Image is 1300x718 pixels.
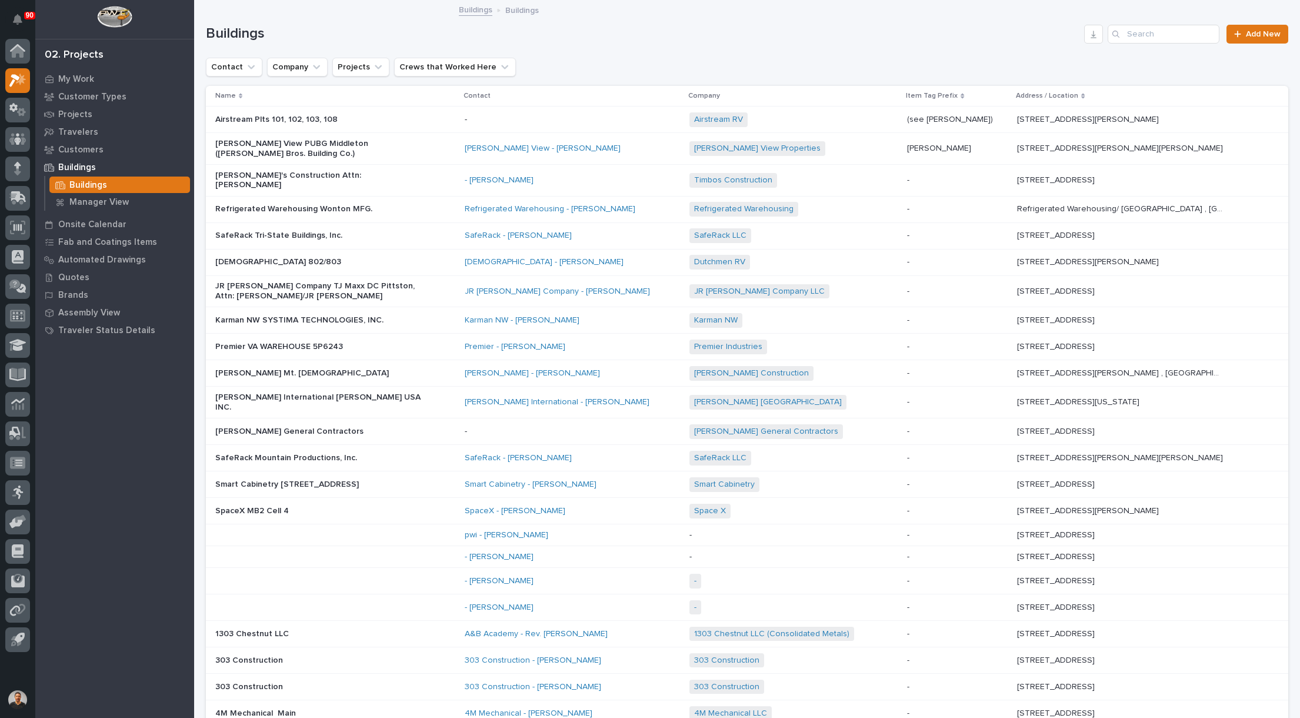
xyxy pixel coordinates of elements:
[58,290,88,301] p: Brands
[58,220,126,230] p: Onsite Calendar
[907,340,912,352] p: -
[215,656,421,666] p: 303 Construction
[215,342,421,352] p: Premier VA WAREHOUSE 5P6243
[465,368,600,378] a: [PERSON_NAME] - [PERSON_NAME]
[206,222,1288,249] tr: SafeRack Tri-State Buildings, Inc.SafeRack - [PERSON_NAME] SafeRack LLC -- [STREET_ADDRESS][STREE...
[465,453,572,463] a: SafeRack - [PERSON_NAME]
[465,682,601,692] a: 303 Construction - [PERSON_NAME]
[215,629,421,639] p: 1303 Chestnut LLC
[907,451,912,463] p: -
[35,70,194,88] a: My Work
[206,546,1288,568] tr: - [PERSON_NAME] --- [STREET_ADDRESS][STREET_ADDRESS]
[465,144,621,154] a: [PERSON_NAME] View - [PERSON_NAME]
[694,204,794,214] a: Refrigerated Warehousing
[35,286,194,304] a: Brands
[694,576,696,586] a: -
[1017,340,1097,352] p: [STREET_ADDRESS]
[907,680,912,692] p: -
[1017,141,1225,154] p: [STREET_ADDRESS][PERSON_NAME][PERSON_NAME]
[694,506,726,516] a: Space X
[907,313,912,325] p: -
[215,393,421,413] p: [PERSON_NAME] International [PERSON_NAME] USA INC.
[694,629,849,639] a: 1303 Chestnut LLC (Consolidated Metals)
[35,123,194,141] a: Travelers
[35,105,194,123] a: Projects
[694,368,809,378] a: [PERSON_NAME] Construction
[694,115,743,125] a: Airstream RV
[206,107,1288,133] tr: Airstream Plts 101, 102, 103, 108-Airstream RV (see [PERSON_NAME])(see [PERSON_NAME]) [STREET_ADD...
[694,603,696,613] a: -
[907,653,912,666] p: -
[215,506,421,516] p: SpaceX MB2 Cell 4
[1017,255,1161,267] p: [STREET_ADDRESS][PERSON_NAME]
[206,445,1288,471] tr: SafeRack Mountain Productions, Inc.SafeRack - [PERSON_NAME] SafeRack LLC -- [STREET_ADDRESS][PERS...
[1017,528,1097,540] p: [STREET_ADDRESS]
[465,603,534,613] a: - [PERSON_NAME]
[1017,395,1142,407] p: [STREET_ADDRESS][US_STATE]
[694,342,762,352] a: Premier Industries
[1017,574,1097,586] p: [STREET_ADDRESS]
[394,58,516,77] button: Crews that Worked Here
[35,215,194,233] a: Onsite Calendar
[907,528,912,540] p: -
[215,115,421,125] p: Airstream Plts 101, 102, 103, 108
[58,127,98,138] p: Travelers
[1017,477,1097,490] p: [STREET_ADDRESS]
[1017,366,1225,378] p: 1300 Martin Luther King Jr, Blvd. , Green Cove Springs, FL 32043
[694,144,821,154] a: [PERSON_NAME] View Properties
[694,453,746,463] a: SafeRack LLC
[215,281,421,301] p: JR [PERSON_NAME] Company TJ Maxx DC Pittston, Attn: [PERSON_NAME]/JR [PERSON_NAME]
[1017,202,1225,214] p: Refrigerated Warehousing/ Firestone Parkway TN , La Vernge, TN 37086
[206,334,1288,360] tr: Premier VA WAREHOUSE 5P6243Premier - [PERSON_NAME] Premier Industries -- [STREET_ADDRESS][STREET_...
[69,197,129,208] p: Manager View
[465,506,565,516] a: SpaceX - [PERSON_NAME]
[35,233,194,251] a: Fab and Coatings Items
[1017,653,1097,666] p: [STREET_ADDRESS]
[465,480,596,490] a: Smart Cabinetry - [PERSON_NAME]
[206,133,1288,165] tr: [PERSON_NAME] View PUBG Middleton ([PERSON_NAME] Bros. Building Co.)[PERSON_NAME] View - [PERSON_...
[1017,424,1097,437] p: [STREET_ADDRESS]
[1017,680,1097,692] p: [STREET_ADDRESS]
[465,397,649,407] a: [PERSON_NAME] International - [PERSON_NAME]
[215,89,236,102] p: Name
[465,204,635,214] a: Refrigerated Warehousing - [PERSON_NAME]
[465,427,671,437] p: -
[215,682,421,692] p: 303 Construction
[206,594,1288,621] tr: - [PERSON_NAME] - -- [STREET_ADDRESS][STREET_ADDRESS]
[907,141,974,154] p: [PERSON_NAME]
[907,112,995,125] p: (see [PERSON_NAME])
[694,480,755,490] a: Smart Cabinetry
[465,175,534,185] a: - [PERSON_NAME]
[206,418,1288,445] tr: [PERSON_NAME] General Contractors-[PERSON_NAME] General Contractors -- [STREET_ADDRESS][STREET_AD...
[35,251,194,268] a: Automated Drawings
[206,360,1288,387] tr: [PERSON_NAME] Mt. [DEMOGRAPHIC_DATA][PERSON_NAME] - [PERSON_NAME] [PERSON_NAME] Construction -- [...
[45,49,104,62] div: 02. Projects
[45,177,194,193] a: Buildings
[464,89,491,102] p: Contact
[215,315,421,325] p: Karman NW SYSTIMA TECHNOLOGIES, INC.
[465,342,565,352] a: Premier - [PERSON_NAME]
[465,287,650,297] a: JR [PERSON_NAME] Company - [PERSON_NAME]
[1017,112,1161,125] p: [STREET_ADDRESS][PERSON_NAME]
[58,272,89,283] p: Quotes
[465,656,601,666] a: 303 Construction - [PERSON_NAME]
[1017,627,1097,639] p: [STREET_ADDRESS]
[58,74,94,85] p: My Work
[907,627,912,639] p: -
[215,453,421,463] p: SafeRack Mountain Productions, Inc.
[907,574,912,586] p: -
[465,115,671,125] p: -
[206,307,1288,334] tr: Karman NW SYSTIMA TECHNOLOGIES, INC.Karman NW - [PERSON_NAME] Karman NW -- [STREET_ADDRESS][STREE...
[45,194,194,210] a: Manager View
[215,171,421,191] p: [PERSON_NAME]'s Construction Attn: [PERSON_NAME]
[907,550,912,562] p: -
[215,139,421,159] p: [PERSON_NAME] View PUBG Middleton ([PERSON_NAME] Bros. Building Co.)
[206,164,1288,196] tr: [PERSON_NAME]'s Construction Attn: [PERSON_NAME]- [PERSON_NAME] Timbos Construction -- [STREET_AD...
[332,58,389,77] button: Projects
[206,524,1288,546] tr: pwi - [PERSON_NAME] --- [STREET_ADDRESS][STREET_ADDRESS]
[1017,284,1097,297] p: [STREET_ADDRESS]
[907,255,912,267] p: -
[688,89,720,102] p: Company
[907,173,912,185] p: -
[1246,30,1281,38] span: Add New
